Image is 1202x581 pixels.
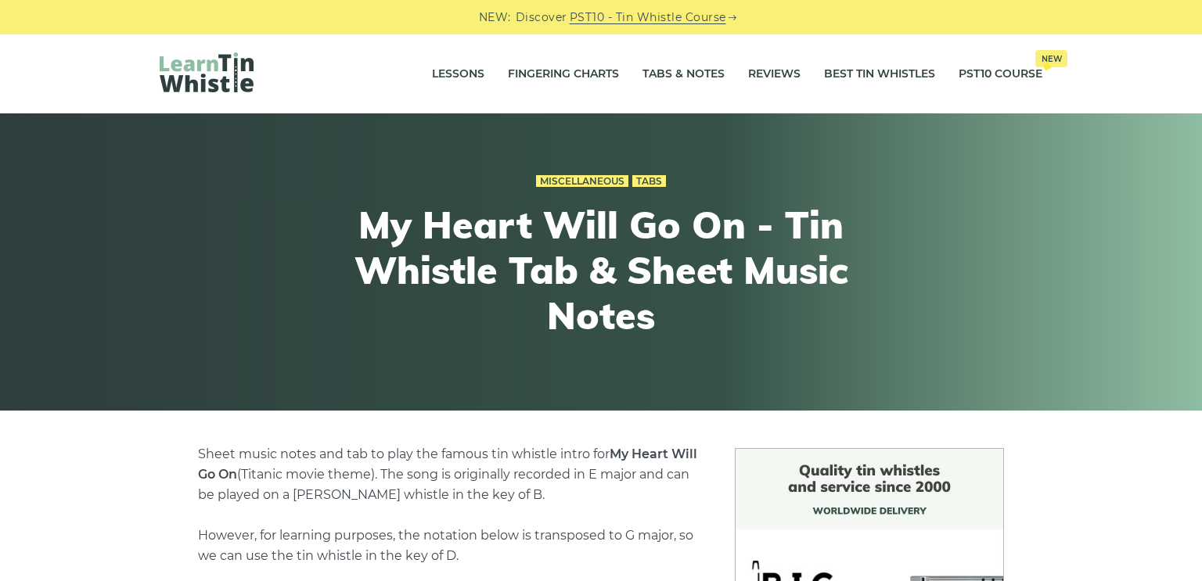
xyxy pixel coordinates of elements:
[160,52,254,92] img: LearnTinWhistle.com
[748,55,801,94] a: Reviews
[642,55,725,94] a: Tabs & Notes
[632,175,666,188] a: Tabs
[432,55,484,94] a: Lessons
[508,55,619,94] a: Fingering Charts
[198,444,697,566] p: Sheet music notes and tab to play the famous tin whistle intro for (Titanic movie theme). The son...
[824,55,935,94] a: Best Tin Whistles
[313,203,889,338] h1: My Heart Will Go On - Tin Whistle Tab & Sheet Music Notes
[959,55,1042,94] a: PST10 CourseNew
[536,175,628,188] a: Miscellaneous
[1035,50,1067,67] span: New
